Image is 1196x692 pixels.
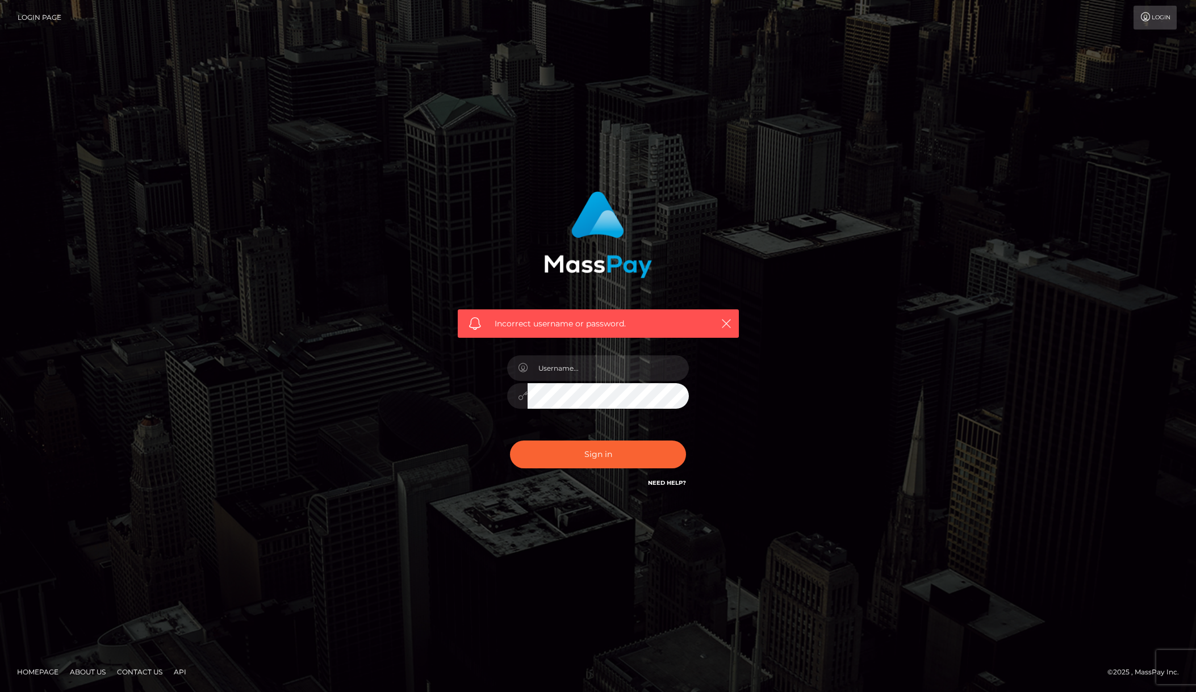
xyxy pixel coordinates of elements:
span: Incorrect username or password. [495,318,702,330]
a: Contact Us [112,663,167,681]
div: © 2025 , MassPay Inc. [1107,666,1187,678]
input: Username... [528,355,689,381]
img: MassPay Login [544,191,652,278]
button: Sign in [510,441,686,468]
a: About Us [65,663,110,681]
a: Login Page [18,6,61,30]
a: Need Help? [648,479,686,487]
a: Homepage [12,663,63,681]
a: API [169,663,191,681]
a: Login [1134,6,1177,30]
